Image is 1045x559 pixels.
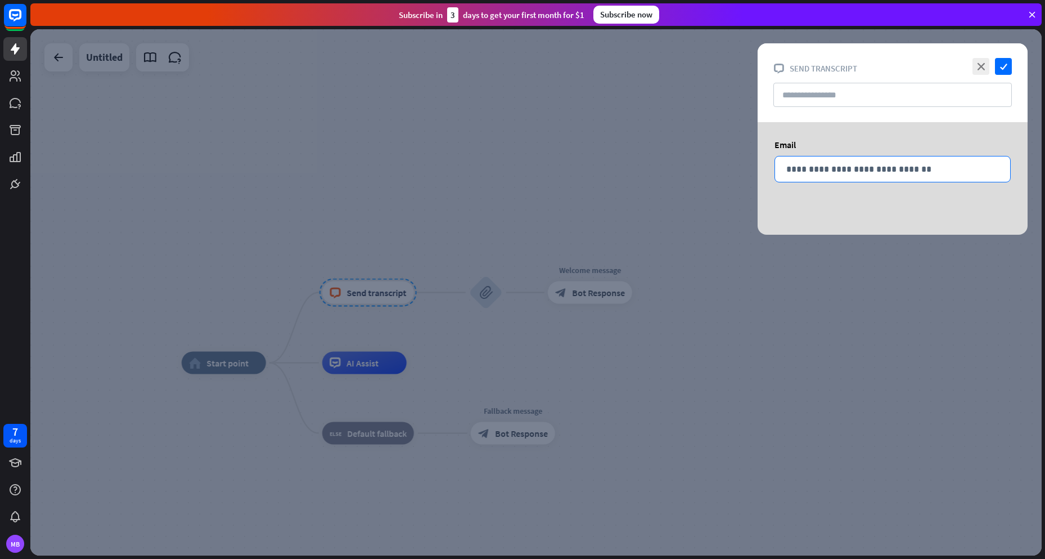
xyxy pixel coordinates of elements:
div: 3 [447,7,458,23]
i: close [972,58,989,75]
i: check [995,58,1012,75]
span: Send transcript [790,63,857,74]
div: 7 [12,427,18,437]
button: Open LiveChat chat widget [9,5,43,38]
div: MB [6,535,24,553]
div: Subscribe now [593,6,659,24]
a: 7 days [3,424,27,448]
div: Email [774,139,1011,150]
div: days [10,437,21,445]
div: Subscribe in days to get your first month for $1 [399,7,584,23]
i: block_livechat [773,64,784,74]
